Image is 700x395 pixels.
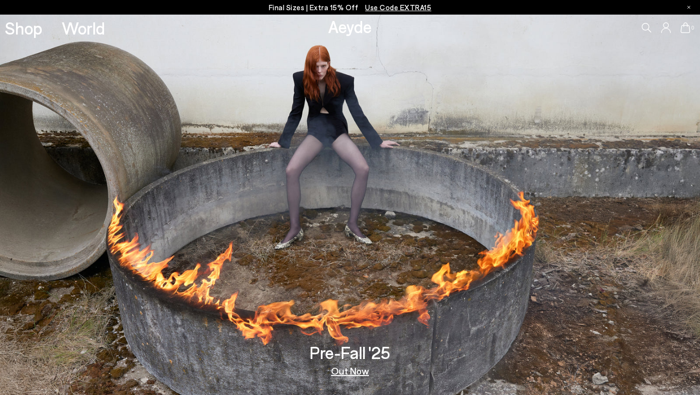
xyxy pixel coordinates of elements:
[310,344,390,361] h3: Pre-Fall '25
[681,22,690,33] a: 0
[328,16,372,36] a: Aeyde
[5,19,42,36] a: Shop
[365,3,431,12] span: Navigate to /collections/ss25-final-sizes
[331,366,369,376] a: Out Now
[690,25,695,31] span: 0
[62,19,105,36] a: World
[269,1,432,14] p: Final Sizes | Extra 15% Off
